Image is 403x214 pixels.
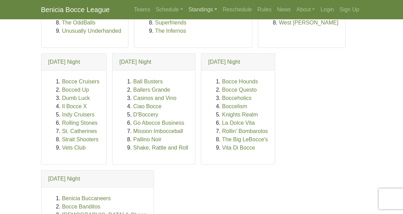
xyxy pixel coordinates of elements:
[62,136,99,142] a: Strait Shooters
[133,112,158,118] a: D'Boccery
[255,3,275,17] a: Rules
[155,20,186,26] a: Superfriends
[318,3,337,17] a: Login
[222,112,258,118] a: Knights Realm
[222,103,247,109] a: Boccelism
[62,120,98,126] a: Rolling Stones
[62,128,97,134] a: St. Catherines
[133,136,162,142] a: Pallino Noir
[62,195,111,201] a: Benicia Buccaneers
[62,95,90,101] a: Dumb Luck
[222,95,251,101] a: Bocceholics
[222,145,255,151] a: Vita Di Bocce
[186,3,220,17] a: Standings
[119,59,151,65] a: [DATE] Night
[155,28,186,34] a: The Infernos
[220,3,255,17] a: Reschedule
[62,20,96,26] a: The OddBalls
[48,176,80,182] a: [DATE] Night
[133,87,170,93] a: Ballers Grande
[133,128,183,134] a: Mission Imbocceball
[62,112,95,118] a: Indy Cruisers
[279,20,338,26] a: West [PERSON_NAME]
[153,3,186,17] a: Schedule
[222,87,257,93] a: Bocce Questo
[337,3,362,17] a: Sign Up
[41,3,110,17] a: Benicia Bocce League
[62,28,122,34] a: Unusually Underhanded
[208,59,240,65] a: [DATE] Night
[62,79,99,84] a: Bocce Cruisers
[133,120,184,126] a: Go Abocce Business
[62,87,89,93] a: Bocced Up
[133,145,188,151] a: Shake, Rattle and Roll
[222,136,268,142] a: The Big LeBocce's
[62,145,86,151] a: Vets Club
[275,3,294,17] a: News
[62,204,100,210] a: Bocce Banditos
[133,103,162,109] a: Ciao Bocce
[48,59,80,65] a: [DATE] Night
[133,95,176,101] a: Casinos and Vino
[222,79,258,84] a: Bocce Hounds
[131,3,153,17] a: Teams
[133,79,163,84] a: Ball Busters
[222,120,255,126] a: La Dolce Vita
[62,103,87,109] a: Il Bocce X
[222,128,268,134] a: Rollin' Bombarolos
[294,3,318,17] a: About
